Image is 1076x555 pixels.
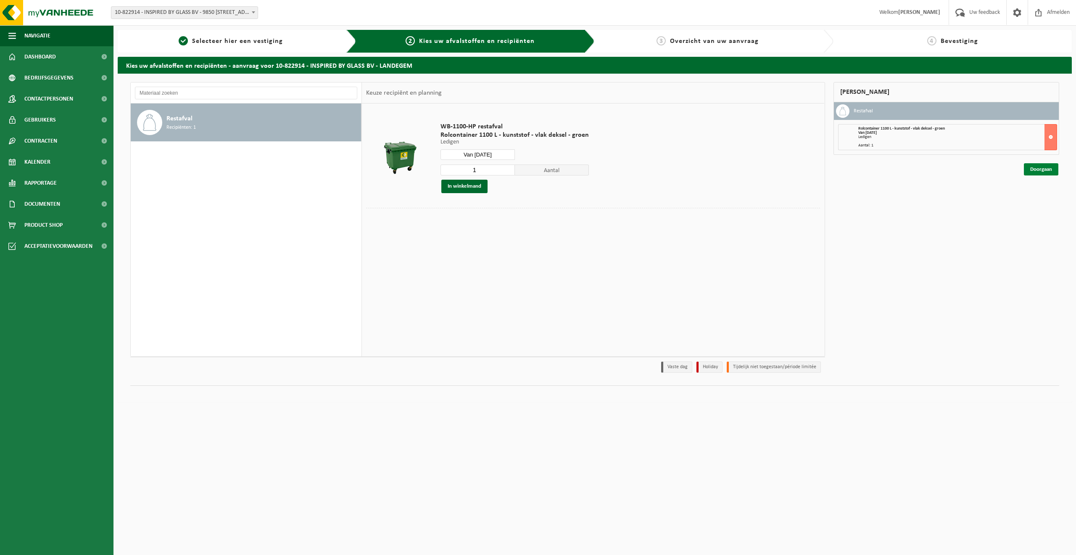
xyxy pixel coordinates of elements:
[131,104,361,141] button: Restafval Recipiënten: 1
[24,88,73,109] span: Contactpersonen
[927,36,936,45] span: 4
[419,38,535,45] span: Kies uw afvalstoffen en recipiënten
[24,215,63,236] span: Product Shop
[24,25,50,46] span: Navigatie
[24,236,92,257] span: Acceptatievoorwaarden
[858,126,945,131] span: Rolcontainer 1100 L - kunststof - vlak deksel - groen
[898,9,940,16] strong: [PERSON_NAME]
[1024,163,1058,175] a: Doorgaan
[440,139,589,145] p: Ledigen
[118,57,1072,73] h2: Kies uw afvalstoffen en recipiënten - aanvraag voor 10-822914 - INSPIRED BY GLASS BV - LANDEGEM
[406,36,415,45] span: 2
[192,38,283,45] span: Selecteer hier een vestiging
[696,361,723,373] li: Holiday
[24,109,56,130] span: Gebruikers
[166,124,196,132] span: Recipiënten: 1
[515,165,589,175] span: Aantal
[441,180,488,193] button: In winkelmand
[24,194,60,215] span: Documenten
[670,38,759,45] span: Overzicht van uw aanvraag
[362,82,446,104] div: Keuze recipiënt en planning
[24,67,74,88] span: Bedrijfsgegevens
[854,104,873,118] h3: Restafval
[657,36,666,45] span: 3
[166,114,193,124] span: Restafval
[440,149,515,160] input: Selecteer datum
[941,38,978,45] span: Bevestiging
[135,87,357,99] input: Materiaal zoeken
[179,36,188,45] span: 1
[24,46,56,67] span: Dashboard
[661,361,692,373] li: Vaste dag
[24,173,57,194] span: Rapportage
[858,135,1057,139] div: Ledigen
[24,151,50,173] span: Kalender
[122,36,340,46] a: 1Selecteer hier een vestiging
[833,82,1060,102] div: [PERSON_NAME]
[858,143,1057,148] div: Aantal: 1
[727,361,821,373] li: Tijdelijk niet toegestaan/période limitée
[440,122,589,131] span: WB-1100-HP restafval
[858,130,877,135] strong: Van [DATE]
[111,7,258,19] span: 10-822914 - INSPIRED BY GLASS BV - 9850 LANDEGEM, VOSSELARESTRAAT 71C (BUS 1)
[111,6,258,19] span: 10-822914 - INSPIRED BY GLASS BV - 9850 LANDEGEM, VOSSELARESTRAAT 71C (BUS 1)
[24,130,57,151] span: Contracten
[440,131,589,139] span: Rolcontainer 1100 L - kunststof - vlak deksel - groen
